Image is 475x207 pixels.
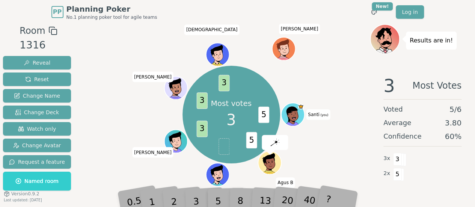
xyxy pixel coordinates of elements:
button: Change Deck [3,106,71,119]
span: 5 [393,168,402,181]
button: Watch only [3,122,71,136]
span: Named room [15,177,59,185]
p: Most votes [211,98,252,109]
a: PPPlanning PokerNo.1 planning poker tool for agile teams [51,4,157,20]
span: 3 x [383,154,390,163]
span: No.1 planning poker tool for agile teams [66,14,157,20]
button: Version0.9.2 [4,191,39,197]
span: Version 0.9.2 [11,191,39,197]
p: Results are in! [410,35,453,46]
span: Confidence [383,131,421,142]
div: 1316 [20,38,57,53]
div: New! [372,2,393,11]
span: 3 [196,121,207,137]
span: Room [20,24,45,38]
span: Request a feature [9,158,65,166]
button: Change Name [3,89,71,103]
img: reveal [270,139,279,146]
span: 3 [393,153,402,166]
button: Change Avatar [3,139,71,152]
span: Click to change your name [132,147,173,157]
span: Change Avatar [13,142,61,149]
button: Click to change your avatar [282,104,303,125]
span: Planning Poker [66,4,157,14]
span: Click to change your name [306,109,330,120]
button: Reset [3,73,71,86]
span: 3 [383,77,395,95]
span: Reveal [24,59,50,66]
span: Change Name [14,92,60,100]
span: Voted [383,104,403,115]
span: Click to change your name [279,24,320,34]
span: 60 % [445,131,461,142]
span: Santi is the host [298,104,303,109]
span: Watch only [18,125,56,133]
button: Reveal [3,56,71,70]
span: 2 x [383,169,390,178]
span: Reset [25,76,49,83]
span: Click to change your name [184,24,239,35]
span: 3 [196,92,207,109]
span: 5 [258,106,269,123]
span: 5 / 6 [449,104,461,115]
button: Named room [3,172,71,190]
button: New! [367,5,381,19]
span: PP [53,8,62,17]
span: 5 [246,132,257,148]
span: Last updated: [DATE] [4,198,42,202]
span: Click to change your name [204,194,219,205]
span: Click to change your name [132,72,173,82]
a: Log in [396,5,424,19]
span: 3.80 [445,118,461,128]
span: Most Votes [412,77,461,95]
span: (you) [320,113,329,117]
span: 3 [226,109,236,131]
span: Average [383,118,411,128]
span: Change Deck [15,109,59,116]
button: Request a feature [3,155,71,169]
span: 3 [219,75,229,91]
